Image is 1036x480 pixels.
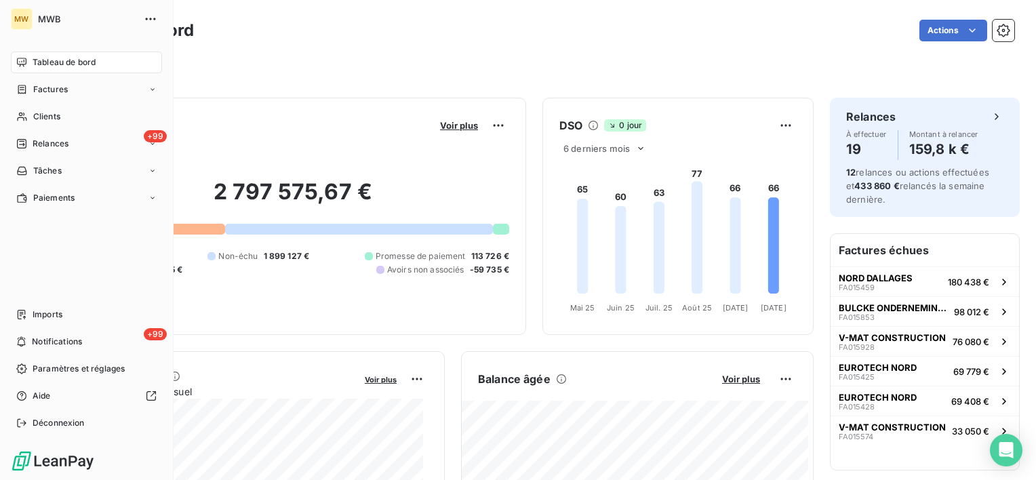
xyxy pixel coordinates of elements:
button: V-MAT CONSTRUCTIONFA01557433 050 € [831,416,1019,445]
span: À effectuer [846,130,887,138]
span: Imports [33,308,62,321]
span: Relances [33,138,68,150]
span: FA015928 [839,343,875,351]
span: +99 [144,130,167,142]
span: Paramètres et réglages [33,363,125,375]
span: Factures [33,83,68,96]
button: EUROTECH NORDFA01542569 779 € [831,356,1019,386]
span: V-MAT CONSTRUCTION [839,332,946,343]
span: 6 derniers mois [563,143,630,154]
span: FA015574 [839,433,873,441]
span: 98 012 € [954,306,989,317]
span: V-MAT CONSTRUCTION [839,422,946,433]
span: EUROTECH NORD [839,392,917,403]
span: -59 735 € [470,264,509,276]
img: Logo LeanPay [11,450,95,472]
span: FA015853 [839,313,875,321]
span: Voir plus [440,120,478,131]
span: relances ou actions effectuées et relancés la semaine dernière. [846,167,989,205]
h6: Balance âgée [478,371,551,387]
span: 113 726 € [471,250,509,262]
span: 180 438 € [948,277,989,287]
span: MWB [38,14,136,24]
button: EUROTECH NORDFA01542869 408 € [831,386,1019,416]
span: 433 860 € [854,180,899,191]
div: MW [11,8,33,30]
tspan: Juil. 25 [645,303,673,313]
span: 69 779 € [953,366,989,377]
button: Voir plus [718,373,764,385]
span: +99 [144,328,167,340]
span: FA015459 [839,283,875,292]
button: Voir plus [436,119,482,132]
span: 33 050 € [952,426,989,437]
tspan: Mai 25 [570,303,595,313]
h4: 159,8 k € [909,138,978,160]
span: Aide [33,390,51,402]
span: BULCKE ONDERNEMINGEN [839,302,949,313]
button: Voir plus [361,373,401,385]
span: 1 899 127 € [264,250,310,262]
span: Tâches [33,165,62,177]
button: Actions [919,20,987,41]
span: Non-échu [218,250,258,262]
span: 0 jour [604,119,646,132]
span: Déconnexion [33,417,85,429]
span: 76 080 € [953,336,989,347]
div: Open Intercom Messenger [990,434,1022,466]
span: Notifications [32,336,82,348]
tspan: Août 25 [682,303,712,313]
h6: DSO [559,117,582,134]
span: 69 408 € [951,396,989,407]
button: NORD DALLAGESFA015459180 438 € [831,266,1019,296]
span: Chiffre d'affaires mensuel [77,384,355,399]
h6: Relances [846,108,896,125]
button: BULCKE ONDERNEMINGENFA01585398 012 € [831,296,1019,326]
h6: Factures échues [831,234,1019,266]
span: Paiements [33,192,75,204]
span: Tableau de bord [33,56,96,68]
span: 12 [846,167,856,178]
button: V-MAT CONSTRUCTIONFA01592876 080 € [831,326,1019,356]
tspan: Juin 25 [607,303,635,313]
h2: 2 797 575,67 € [77,178,509,219]
tspan: [DATE] [723,303,749,313]
span: FA015428 [839,403,875,411]
span: Montant à relancer [909,130,978,138]
span: Voir plus [722,374,760,384]
span: Promesse de paiement [376,250,466,262]
span: FA015425 [839,373,875,381]
h4: 19 [846,138,887,160]
span: NORD DALLAGES [839,273,913,283]
span: Avoirs non associés [387,264,464,276]
a: Aide [11,385,162,407]
tspan: [DATE] [761,303,786,313]
span: Clients [33,111,60,123]
span: EUROTECH NORD [839,362,917,373]
span: Voir plus [365,375,397,384]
